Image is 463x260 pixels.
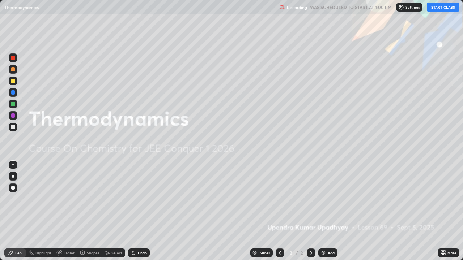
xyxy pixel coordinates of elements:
img: add-slide-button [320,250,326,256]
div: Eraser [64,251,75,255]
div: Add [328,251,335,255]
div: Shapes [87,251,99,255]
div: Pen [15,251,22,255]
div: More [447,251,456,255]
div: Slides [260,251,270,255]
button: START CLASS [427,3,459,12]
h5: WAS SCHEDULED TO START AT 1:00 PM [310,4,392,10]
div: / [296,251,298,255]
div: Select [111,251,122,255]
div: Highlight [35,251,51,255]
p: Thermodynamics [4,4,39,10]
div: 2 [300,250,304,256]
p: Settings [405,5,420,9]
img: class-settings-icons [398,4,404,10]
div: 2 [287,251,294,255]
div: Undo [138,251,147,255]
p: Recording [287,5,307,10]
img: recording.375f2c34.svg [280,4,285,10]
